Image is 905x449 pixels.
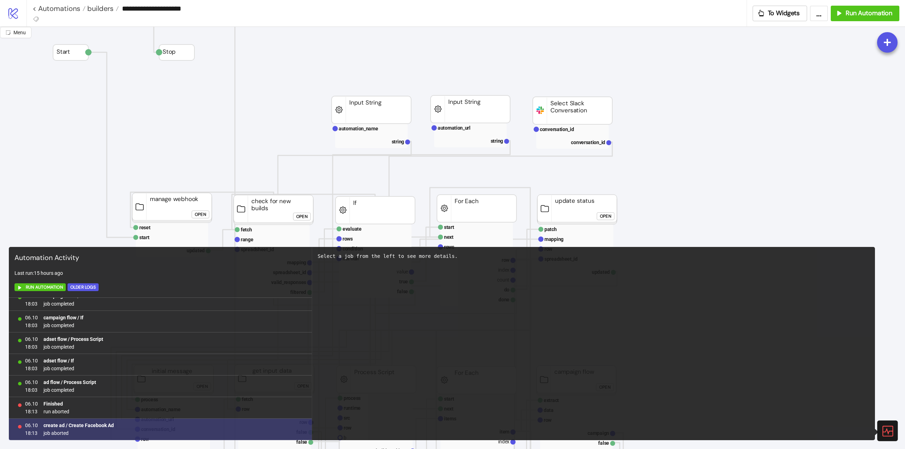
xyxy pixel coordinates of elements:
text: string [491,138,503,144]
span: 06.10 [25,335,38,343]
b: Finished [43,401,63,407]
text: range [241,237,253,242]
span: Run Automation [26,283,63,291]
div: Open [296,213,308,221]
text: conversation_id [571,140,605,145]
span: 06.10 [25,400,38,408]
text: string [392,139,404,144]
div: Last run: 15 hours ago [12,266,309,280]
text: spreadsheet_id [241,247,274,252]
a: < Automations [33,5,86,12]
text: index [498,439,509,444]
div: Select a job from the left to see more details. [318,253,870,260]
span: job completed [43,321,83,329]
a: builders [86,5,119,12]
button: Older Logs [68,283,99,291]
button: Run Automation [14,283,66,291]
span: 18:13 [25,408,38,415]
b: ad flow / Process Script [43,379,96,385]
span: 06.10 [25,314,38,321]
text: evaluate [343,226,362,232]
span: 18:03 [25,321,38,329]
text: mapping [544,236,564,242]
span: 06.10 [25,421,38,429]
text: conversation_id [540,126,574,132]
button: Open [597,212,614,220]
div: Older Logs [70,283,96,291]
button: Open [192,211,209,218]
text: patch [544,226,557,232]
span: job completed [43,343,103,351]
b: adset flow / If [43,358,74,364]
span: job completed [43,300,96,308]
button: Open [293,213,311,220]
span: run aborted [43,408,69,415]
span: Menu [13,30,26,35]
span: 06.10 [25,357,38,365]
text: automation_url [438,125,471,131]
span: To Widgets [768,9,800,17]
div: Automation Activity [12,250,309,266]
span: job completed [43,365,74,372]
span: builders [86,4,113,13]
span: job aborted [43,429,114,437]
span: 18:03 [25,300,38,308]
text: rows [444,244,454,250]
span: Run Automation [846,9,892,17]
span: radius-bottomright [6,30,11,35]
text: start [444,224,454,230]
div: Open [195,211,206,219]
span: 18:03 [25,386,38,394]
span: 18:03 [25,343,38,351]
b: adset flow / Process Script [43,336,103,342]
text: automation_name [339,126,378,131]
text: next [444,234,454,240]
span: job completed [43,386,96,394]
text: rows [343,236,353,242]
text: start [139,235,150,240]
button: ... [810,6,828,21]
text: row [544,246,553,252]
span: 18:03 [25,365,38,372]
span: 06.10 [25,378,38,386]
b: create ad / Create Facebook Ad [43,423,114,428]
div: Open [600,212,611,220]
text: reset [139,225,151,230]
b: campaign flow / If [43,315,83,320]
button: Run Automation [831,6,899,21]
button: To Widgets [753,6,807,21]
text: fetch [241,227,252,232]
text: condition [343,246,363,252]
span: 18:13 [25,429,38,437]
